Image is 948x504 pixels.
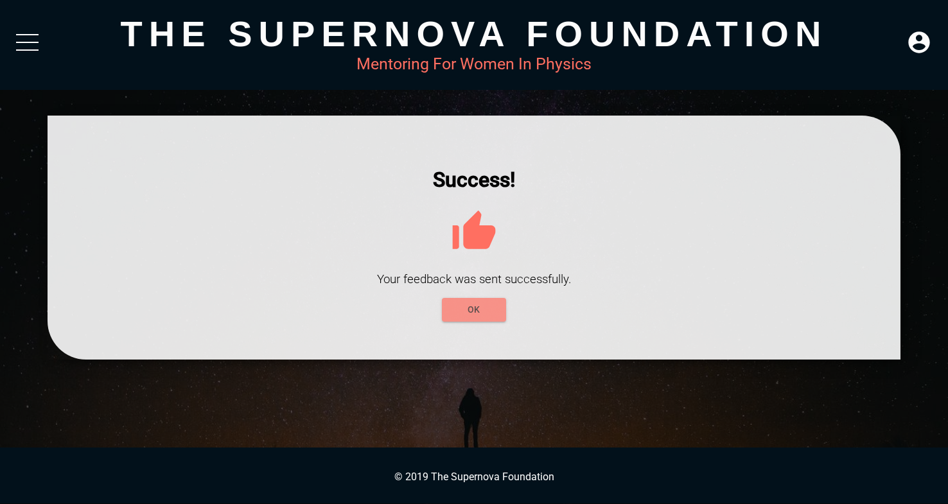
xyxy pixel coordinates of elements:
[86,168,862,192] h1: Success!
[442,298,506,322] button: OK
[452,302,496,318] span: OK
[86,272,862,286] h3: Your feedback was sent successfully.
[13,471,935,483] p: © 2019 The Supernova Foundation
[48,55,900,73] div: Mentoring For Women In Physics
[48,13,900,55] div: The Supernova Foundation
